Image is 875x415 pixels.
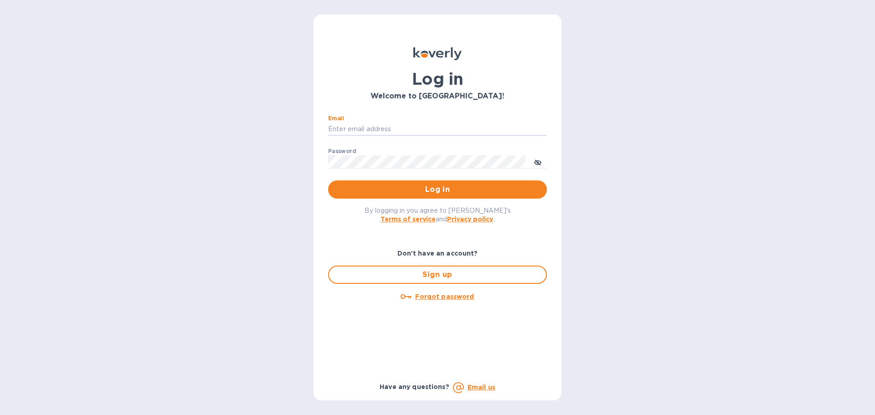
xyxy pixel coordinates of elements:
[415,293,474,300] u: Forgot password
[328,266,547,284] button: Sign up
[336,269,539,280] span: Sign up
[365,207,511,223] span: By logging in you agree to [PERSON_NAME]'s and .
[447,215,493,223] a: Privacy policy
[328,69,547,88] h1: Log in
[468,384,495,391] a: Email us
[397,250,478,257] b: Don't have an account?
[328,116,344,121] label: Email
[328,149,356,154] label: Password
[328,92,547,101] h3: Welcome to [GEOGRAPHIC_DATA]!
[328,180,547,199] button: Log in
[380,383,449,390] b: Have any questions?
[328,123,547,136] input: Enter email address
[413,47,462,60] img: Koverly
[529,153,547,171] button: toggle password visibility
[335,184,540,195] span: Log in
[381,215,436,223] a: Terms of service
